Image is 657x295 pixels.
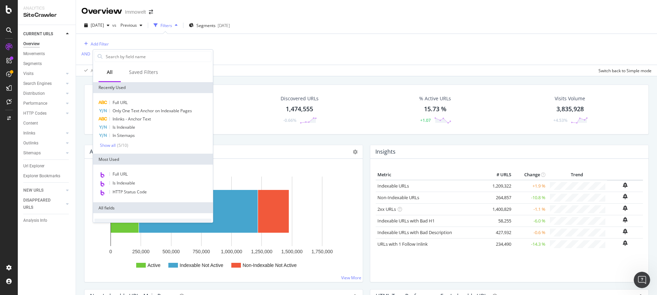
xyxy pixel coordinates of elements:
td: 1,400,829 [486,203,513,215]
a: Sitemaps [23,150,64,157]
button: Switch back to Simple mode [596,65,652,76]
div: Switch back to Simple mode [598,68,652,74]
text: Active [147,262,160,268]
div: Segments [23,60,42,67]
div: Saved Filters [129,69,158,76]
div: Inlinks [23,130,35,137]
span: 2025 Aug. 8th [91,22,104,28]
a: 2xx URLs [377,206,396,212]
div: Apply [91,68,101,74]
div: Add Filter [91,41,109,47]
td: 427,932 [486,227,513,238]
text: 1,750,000 [311,249,333,254]
div: All [107,69,113,76]
div: Discovered URLs [281,95,319,102]
div: bell-plus [623,229,628,234]
div: Most Used [93,154,213,165]
td: -10.8 % [513,192,547,203]
span: Is Indexable [113,124,135,130]
div: Immowelt [125,9,146,15]
div: Outlinks [23,140,38,147]
div: Visits Volume [555,95,585,102]
span: HTTP Status Code [113,189,147,195]
div: AND [81,51,90,57]
div: Filters [160,23,172,28]
td: -6.0 % [513,215,547,227]
a: Indexable URLs with Bad H1 [377,218,435,224]
div: Analytics [23,5,70,11]
span: Is Indexable [113,180,135,186]
div: Distribution [23,90,45,97]
a: View More [341,275,361,281]
div: Performance [23,100,47,107]
th: # URLS [486,170,513,180]
div: bell-plus [623,194,628,199]
div: 15.73 % [424,105,447,114]
div: arrow-right-arrow-left [149,10,153,14]
div: bell-plus [623,217,628,222]
div: Show all [100,143,116,148]
a: Indexable URLs with Bad Description [377,229,452,235]
a: Indexable URLs [377,183,409,189]
a: Content [23,120,71,127]
button: Previous [118,20,145,31]
td: 1,209,322 [486,180,513,192]
div: Search Engines [23,80,52,87]
a: Url Explorer [23,163,71,170]
text: Non-Indexable Not Active [243,262,297,268]
th: Metric [376,170,486,180]
span: In Sitemaps [113,132,135,138]
div: Overview [81,5,122,17]
button: Filters [151,20,180,31]
span: Inlinks - Anchor Text [113,116,151,122]
button: [DATE] [81,20,112,31]
a: Visits [23,70,64,77]
div: bell-plus [623,240,628,246]
div: Recently Used [93,82,213,93]
td: -1.1 % [513,203,547,215]
div: -0.66% [283,117,296,123]
th: Change [513,170,547,180]
div: ( 5 / 10 ) [116,142,128,148]
button: Segments[DATE] [186,20,233,31]
span: vs [112,22,118,28]
i: Options [353,150,358,154]
div: NEW URLS [23,187,43,194]
a: URLs with 1 Follow Inlink [377,241,428,247]
a: NEW URLS [23,187,64,194]
div: +4.53% [553,117,567,123]
a: Overview [23,40,71,48]
div: % Active URLs [419,95,451,102]
input: Search by field name [105,51,211,62]
div: Overview [23,40,40,48]
th: Trend [547,170,607,180]
div: bell-plus [623,182,628,188]
iframe: Intercom live chat [634,272,650,288]
div: Content [23,120,38,127]
h4: Active / Not Active URLs [90,147,151,156]
td: -0.6 % [513,227,547,238]
text: 1,500,000 [281,249,302,254]
a: HTTP Codes [23,110,64,117]
a: Inlinks [23,130,64,137]
text: 500,000 [163,249,180,254]
a: DISAPPEARED URLS [23,197,64,211]
span: Segments [196,23,216,28]
span: Only One Text Anchor on Indexable Pages [113,108,192,114]
text: Indexable Not Active [180,262,223,268]
div: All fields [93,202,213,213]
div: 3,835,928 [556,105,584,114]
text: 750,000 [193,249,210,254]
text: 0 [109,249,112,254]
div: Sitemaps [23,150,41,157]
span: Full URL [113,100,128,105]
div: SiteCrawler [23,11,70,19]
a: CURRENT URLS [23,30,64,38]
svg: A chart. [90,170,355,277]
div: [DATE] [218,23,230,28]
text: 1,000,000 [221,249,242,254]
div: bell-plus [623,205,628,211]
div: Url Explorer [23,163,44,170]
h4: Insights [375,147,396,156]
